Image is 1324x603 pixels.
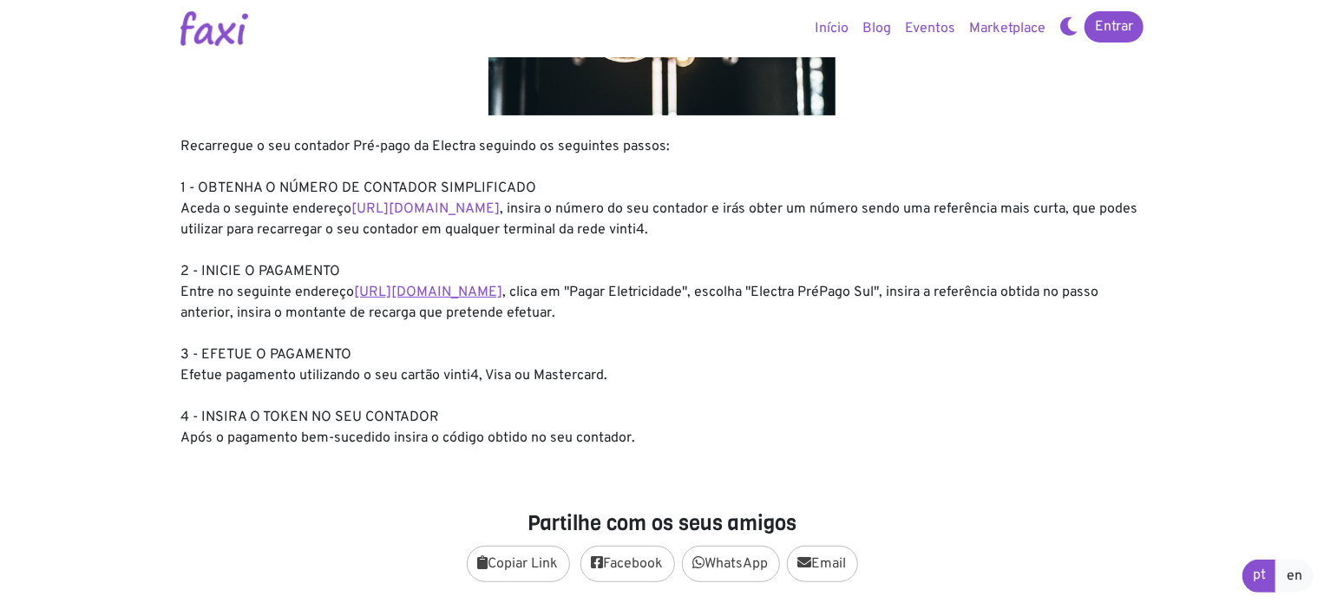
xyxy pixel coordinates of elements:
[1085,11,1144,43] a: Entrar
[180,11,248,46] img: Logotipo Faxi Online
[682,546,780,582] a: WhatsApp
[1242,560,1276,593] a: pt
[180,511,1144,536] h4: Partilhe com os seus amigos
[351,200,500,218] a: [URL][DOMAIN_NAME]
[787,546,858,582] a: Email
[180,136,1144,449] div: Recarregue o seu contador Pré-pago da Electra seguindo os seguintes passos: 1 - OBTENHA O NÚMERO ...
[855,11,898,46] a: Blog
[1275,560,1314,593] a: en
[580,546,675,582] a: Facebook
[808,11,855,46] a: Início
[354,284,502,301] a: [URL][DOMAIN_NAME]
[962,11,1052,46] a: Marketplace
[898,11,962,46] a: Eventos
[467,546,570,582] button: Copiar Link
